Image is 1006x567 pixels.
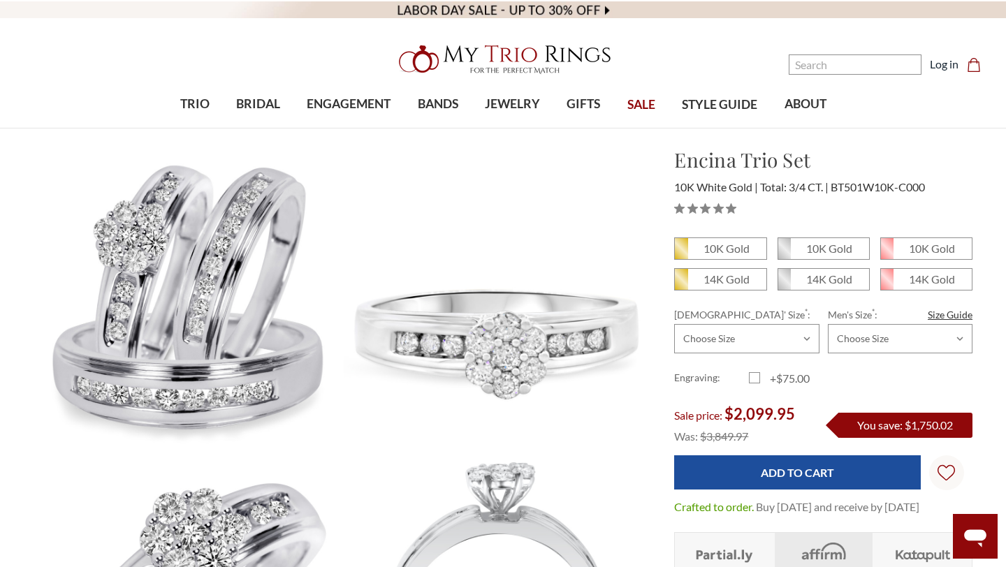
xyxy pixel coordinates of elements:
a: ENGAGEMENT [293,82,404,127]
svg: Wish Lists [938,420,955,525]
span: Sale price: [674,408,722,422]
a: Size Guide [928,307,972,322]
a: My Trio Rings [292,37,715,82]
span: 10K Rose Gold [881,238,972,259]
button: submenu toggle [506,127,520,128]
button: submenu toggle [342,127,356,128]
img: Katapult [891,541,954,564]
span: You save: $1,750.02 [857,418,953,432]
span: BANDS [418,95,458,113]
dd: Buy [DATE] and receive by [DATE] [756,499,919,515]
a: TRIO [166,82,222,127]
span: BRIDAL [236,95,280,113]
label: [DEMOGRAPHIC_DATA]' Size : [674,307,819,322]
img: My Trio Rings [391,37,615,82]
a: Cart with 0 items [967,56,989,73]
h1: Encina Trio Set [674,145,972,175]
em: 10K Gold [704,242,750,255]
svg: cart.cart_preview [967,58,981,72]
span: 10K White Gold [778,238,869,259]
input: Search [789,54,921,75]
a: BRIDAL [223,82,293,127]
span: Was: [674,429,698,443]
img: Affirm [792,541,855,564]
span: ENGAGEMENT [307,95,391,113]
em: 14K Gold [704,272,750,286]
label: +$75.00 [749,370,824,387]
span: JEWELRY [485,95,540,113]
em: 10K Gold [909,242,955,255]
span: GIFTS [567,95,600,113]
span: 14K Yellow Gold [675,269,766,290]
label: Men's Size : [828,307,972,322]
img: Photo of Encina 3/4 ct tw. Round Cluster Trio Set 10K White Gold [BT501WE-C000] [344,146,652,454]
span: 14K Rose Gold [881,269,972,290]
input: Add to Cart [674,455,920,489]
span: SALE [627,96,655,114]
span: 14K White Gold [778,269,869,290]
a: Wish Lists [929,455,964,490]
span: 10K White Gold [674,180,758,193]
a: JEWELRY [472,82,553,127]
a: GIFTS [553,82,613,127]
span: BT501W10K-C000 [831,180,925,193]
a: STYLE GUIDE [669,82,771,128]
span: $2,099.95 [724,404,795,423]
a: BANDS [404,82,471,127]
a: SALE [614,82,669,128]
button: submenu toggle [251,127,265,128]
button: submenu toggle [431,127,445,128]
dt: Crafted to order. [674,499,754,515]
em: 10K Gold [806,242,852,255]
a: Log in [930,56,958,73]
span: TRIO [180,95,210,113]
img: Layaway [693,541,756,564]
span: $3,849.97 [700,429,748,443]
button: submenu toggle [576,127,590,128]
span: STYLE GUIDE [682,96,757,114]
label: Engraving: [674,370,749,387]
em: 14K Gold [806,272,852,286]
img: Photo of Encina 3/4 ct tw. Round Cluster Trio Set 10K White Gold [BT501W-C000] [34,146,342,448]
button: submenu toggle [188,127,202,128]
span: Total: 3/4 CT. [760,180,829,193]
span: 10K Yellow Gold [675,238,766,259]
em: 14K Gold [909,272,955,286]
